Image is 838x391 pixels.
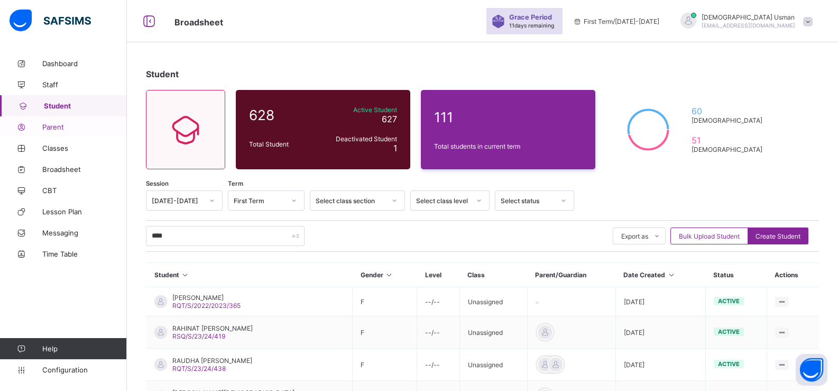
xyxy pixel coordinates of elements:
span: Create Student [756,232,800,240]
span: Grace Period [509,13,552,21]
th: Level [417,263,459,287]
span: Total students in current term [434,142,582,150]
td: --/-- [417,349,459,381]
span: Export as [621,232,648,240]
span: 1 [393,143,397,153]
button: Open asap [796,354,827,386]
span: 51 [692,135,767,146]
span: Lesson Plan [42,207,127,216]
th: Actions [767,263,819,287]
span: RQT/S/2022/2023/365 [172,302,241,310]
span: Help [42,344,126,353]
div: Select class level [416,197,470,205]
td: F [353,349,417,381]
div: Select status [501,197,555,205]
span: Staff [42,80,127,89]
span: Broadsheet [42,165,127,174]
span: Student [146,69,179,79]
th: Date Created [615,263,705,287]
td: [DATE] [615,349,705,381]
span: Parent [42,123,127,131]
td: F [353,316,417,349]
span: Term [228,180,243,187]
i: Sort in Ascending Order [385,271,394,279]
span: Messaging [42,229,127,237]
span: [EMAIL_ADDRESS][DOMAIN_NAME] [702,22,795,29]
span: [DEMOGRAPHIC_DATA] [692,116,767,124]
td: F [353,287,417,316]
span: RAUDHA [PERSON_NAME] [172,357,252,365]
span: RSQ/S/23/24/419 [172,332,225,340]
span: Deactivated Student [322,135,397,143]
span: [PERSON_NAME] [172,294,241,302]
span: 628 [249,107,317,123]
div: Select class section [316,197,385,205]
span: CBT [42,186,127,195]
th: Status [705,263,767,287]
td: --/-- [417,287,459,316]
span: 627 [382,114,397,124]
td: [DATE] [615,287,705,316]
span: 111 [434,109,582,125]
td: Unassigned [459,316,527,349]
img: sticker-purple.71386a28dfed39d6af7621340158ba97.svg [492,15,505,28]
img: safsims [10,10,91,32]
span: Session [146,180,169,187]
span: Dashboard [42,59,127,68]
td: Unassigned [459,349,527,381]
span: Time Table [42,250,127,258]
span: Configuration [42,366,126,374]
th: Parent/Guardian [527,263,615,287]
span: 11 days remaining [509,22,554,29]
th: Student [146,263,353,287]
span: active [718,360,740,368]
span: RQT/S/23/24/438 [172,365,226,372]
span: RAHINAT [PERSON_NAME] [172,324,253,332]
th: Gender [353,263,417,287]
span: Active Student [322,106,397,114]
div: [DATE]-[DATE] [152,197,203,205]
span: Bulk Upload Student [679,232,740,240]
td: Unassigned [459,287,527,316]
span: 60 [692,106,767,116]
td: --/-- [417,316,459,349]
span: active [718,328,740,335]
div: First Term [234,197,285,205]
i: Sort in Ascending Order [181,271,190,279]
span: [DEMOGRAPHIC_DATA] [692,146,767,153]
th: Class [459,263,527,287]
div: Total Student [246,138,319,151]
span: Student [44,102,127,110]
span: [DEMOGRAPHIC_DATA] Usman [702,13,795,21]
td: [DATE] [615,316,705,349]
span: Broadsheet [174,17,223,28]
span: session/term information [573,17,659,25]
span: active [718,297,740,305]
i: Sort in Ascending Order [667,271,676,279]
div: Muhammad Usman [670,13,818,30]
span: Classes [42,144,127,152]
